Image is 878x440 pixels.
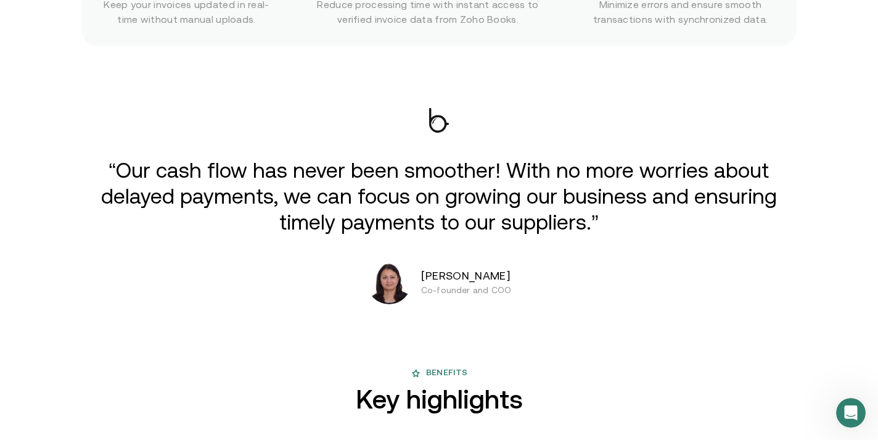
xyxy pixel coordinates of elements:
[421,284,512,296] p: Co-founder and COO
[429,108,449,133] img: Bevarabia
[411,368,421,378] img: benefit
[836,398,866,428] iframe: Intercom live chat
[99,157,779,235] p: “Our cash flow has never been smoother! With no more worries about delayed payments, we can focus...
[421,268,512,284] p: [PERSON_NAME]
[367,260,411,317] img: Anamika Hans
[426,366,467,381] span: Benefits
[356,386,523,413] h2: Key highlights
